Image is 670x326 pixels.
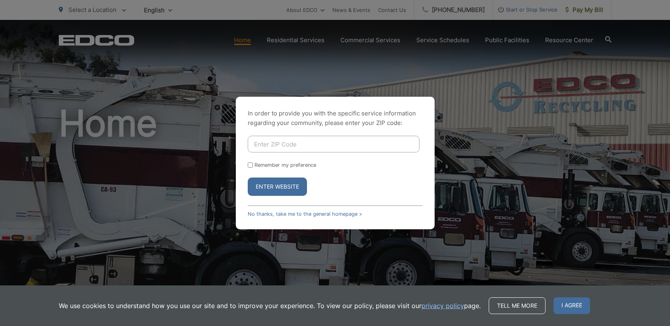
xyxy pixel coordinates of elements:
label: Remember my preference [254,162,316,168]
a: Tell me more [489,297,546,314]
a: privacy policy [421,301,464,310]
a: No thanks, take me to the general homepage > [248,211,362,217]
span: I agree [553,297,590,314]
p: In order to provide you with the specific service information regarding your community, please en... [248,109,423,128]
input: Enter ZIP Code [248,136,419,152]
button: Enter Website [248,178,307,196]
p: We use cookies to understand how you use our site and to improve your experience. To view our pol... [59,301,481,310]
